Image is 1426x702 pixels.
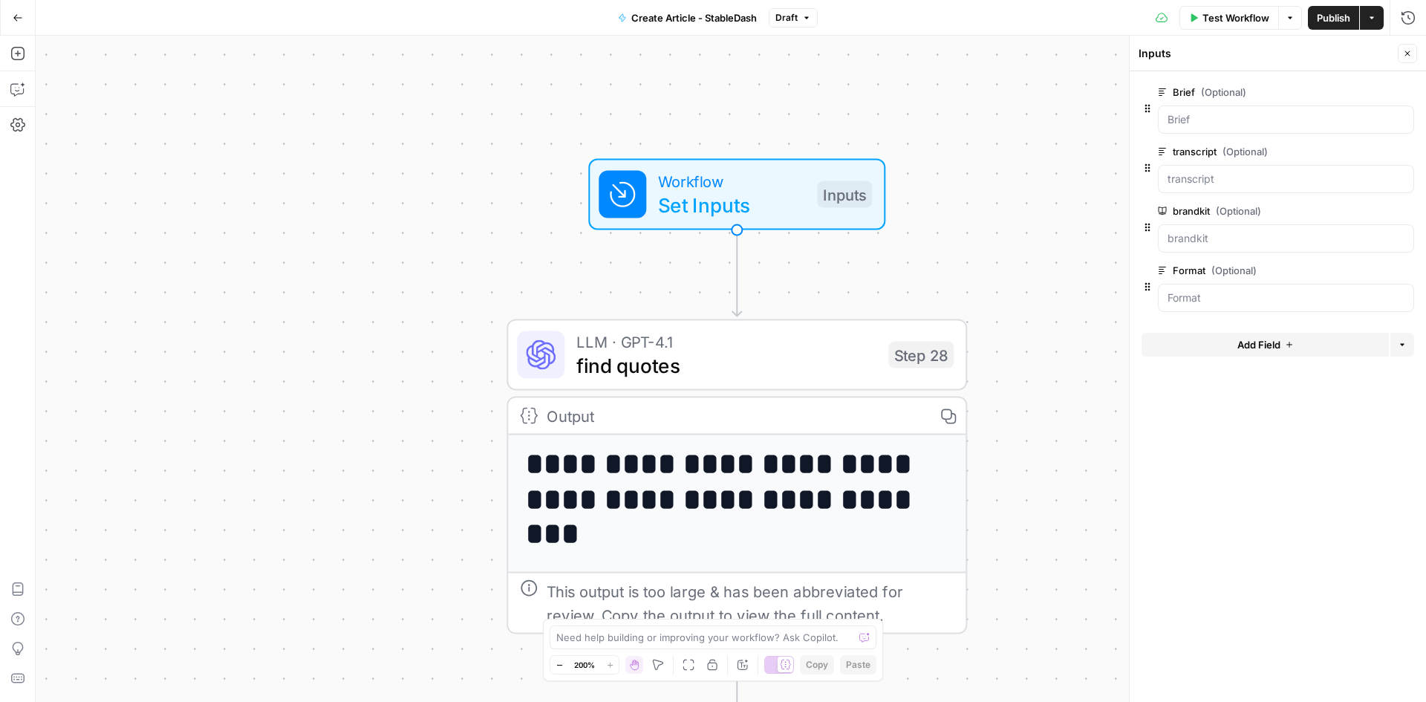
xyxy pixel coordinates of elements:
button: Paste [840,655,876,675]
label: Format [1158,263,1330,278]
span: (Optional) [1201,85,1246,100]
label: Brief [1158,85,1330,100]
input: brandkit [1168,231,1404,246]
span: Test Workflow [1202,10,1269,25]
span: Workflow [658,169,805,193]
span: 200% [574,659,595,671]
span: (Optional) [1211,263,1257,278]
span: Copy [806,658,828,672]
span: LLM · GPT-4.1 [576,330,876,354]
span: Set Inputs [658,190,805,220]
div: Step 28 [888,342,954,368]
button: Add Field [1142,333,1389,357]
span: (Optional) [1222,144,1268,159]
label: brandkit [1158,204,1330,218]
button: Test Workflow [1179,6,1278,30]
button: Publish [1308,6,1359,30]
input: transcript [1168,172,1404,186]
div: WorkflowSet InputsInputs [507,159,967,230]
label: transcript [1158,144,1330,159]
div: Inputs [1139,46,1393,61]
button: Create Article - StableDash [609,6,766,30]
span: Add Field [1237,337,1280,352]
button: Draft [769,8,818,27]
g: Edge from start to step_28 [732,230,741,316]
div: This output is too large & has been abbreviated for review. to view the full content. [547,579,954,627]
button: Copy [800,655,834,675]
span: Create Article - StableDash [631,10,757,25]
span: Publish [1317,10,1350,25]
input: Brief [1168,112,1404,127]
span: (Optional) [1216,204,1261,218]
span: Copy the output [602,606,714,624]
span: find quotes [576,351,876,380]
div: Inputs [817,181,872,208]
span: Draft [775,11,798,25]
span: Paste [846,658,870,672]
div: Output [547,404,921,428]
input: Format [1168,290,1404,305]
